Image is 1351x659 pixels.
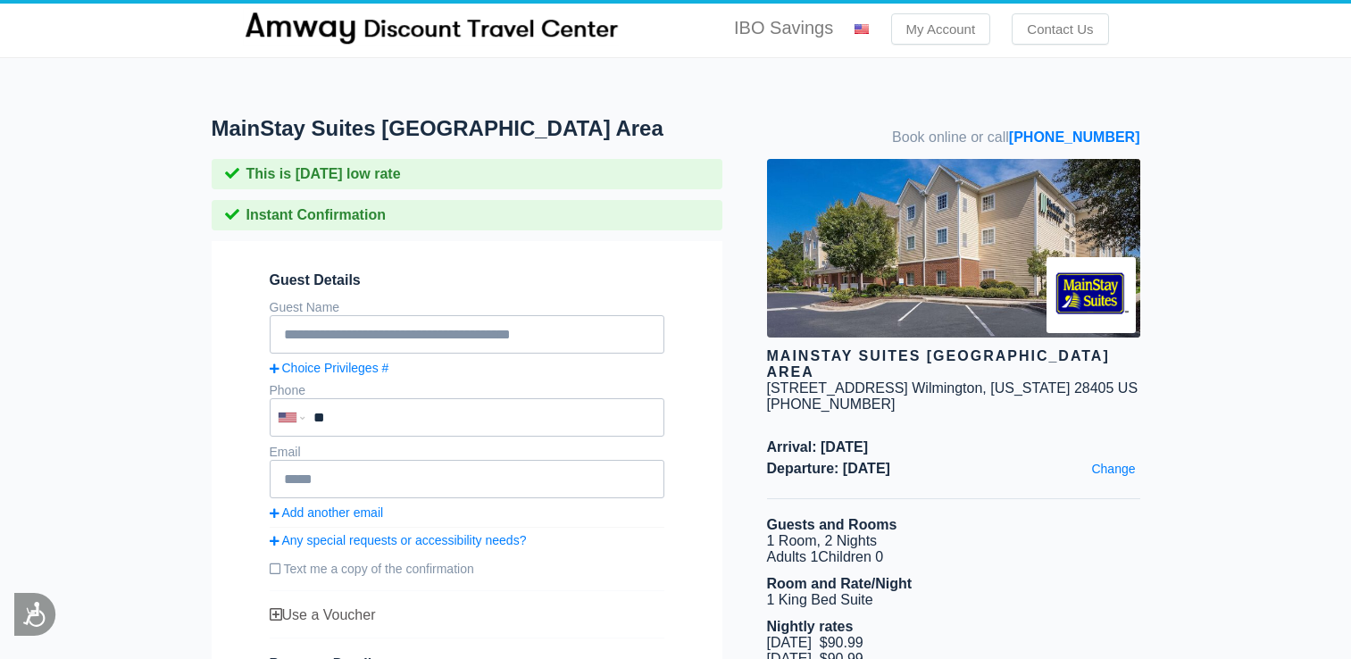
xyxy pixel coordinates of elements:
[270,607,664,623] div: Use a Voucher
[767,619,854,634] b: Nightly rates
[271,400,309,435] div: United States: +1
[990,380,1070,396] span: [US_STATE]
[767,461,1140,477] span: Departure: [DATE]
[212,200,722,230] div: Instant Confirmation
[767,533,1140,549] li: 1 Room, 2 Nights
[767,380,908,396] div: [STREET_ADDRESS]
[270,445,301,459] label: Email
[891,13,991,45] a: My Account
[767,549,1140,565] li: Adults 1
[734,18,833,38] li: IBO Savings
[270,505,664,520] a: Add another email
[270,272,664,288] span: Guest Details
[270,533,664,547] a: Any special requests or accessibility needs?
[767,348,1140,380] div: MainStay Suites [GEOGRAPHIC_DATA] Area
[270,555,664,583] label: Text me a copy of the confirmation
[767,396,1140,413] div: [PHONE_NUMBER]
[1012,13,1108,45] a: Contact Us
[212,159,722,189] div: This is [DATE] low rate
[767,635,863,650] span: [DATE] $90.99
[1047,257,1136,333] img: Brand logo for MainStay Suites Wilmington - University Area
[1074,380,1114,396] span: 28405
[1118,380,1138,396] span: US
[767,517,897,532] b: Guests and Rooms
[270,383,305,397] label: Phone
[270,361,664,375] a: Choice Privileges #
[1087,457,1139,480] a: Change
[767,159,1140,338] img: hotel image
[767,576,913,591] b: Room and Rate/Night
[1009,129,1140,145] a: [PHONE_NUMBER]
[818,549,883,564] span: Children 0
[892,129,1139,146] span: Book online or call
[767,592,1140,608] li: 1 King Bed Suite
[212,116,767,141] h1: MainStay Suites [GEOGRAPHIC_DATA] Area
[243,8,619,46] img: amway-travel-logo3.png
[767,439,1140,455] span: Arrival: [DATE]
[912,380,987,396] span: Wilmington,
[270,300,340,314] label: Guest Name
